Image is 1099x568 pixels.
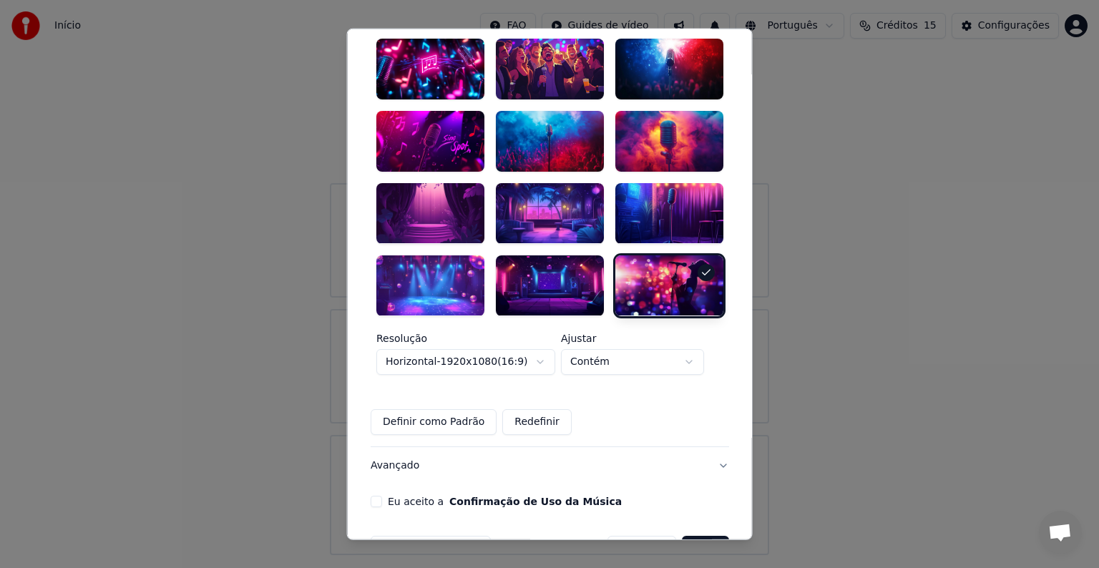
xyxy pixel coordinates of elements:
[682,535,729,561] button: Criar
[371,408,497,434] button: Definir como Padrão
[388,496,622,506] label: Eu aceito a
[502,408,572,434] button: Redefinir
[371,4,729,446] div: VídeoPersonalize o vídeo de [PERSON_NAME]: use imagem, vídeo ou cor
[561,333,704,343] label: Ajustar
[376,333,555,343] label: Resolução
[449,496,622,506] button: Eu aceito a
[371,446,729,484] button: Avançado
[607,535,676,561] button: Cancelar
